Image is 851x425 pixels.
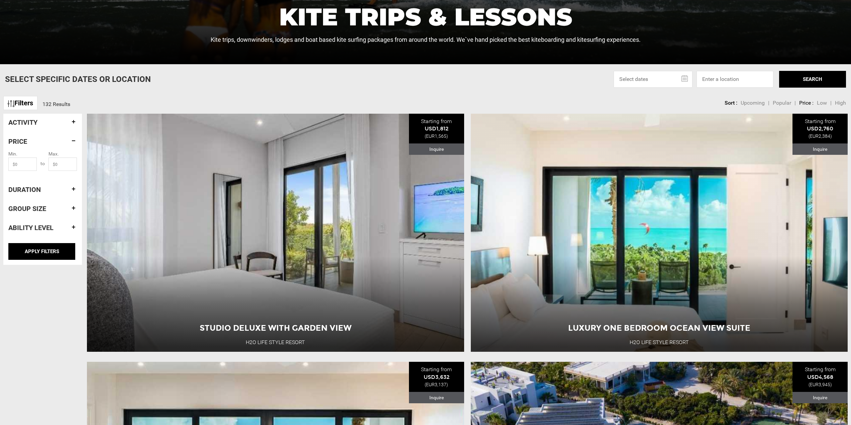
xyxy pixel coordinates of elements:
label: to [40,150,45,167]
img: btn-icon.svg [8,100,14,107]
h4: Activity [8,119,77,126]
h1: Kite Trips & Lessons [211,5,641,29]
span: Upcoming [741,100,765,106]
input: Select dates [614,71,693,88]
h4: Group size [8,205,77,212]
span: High [835,100,846,106]
li: | [830,99,832,107]
p: Kite trips, downwinders, lodges and boat based kite surfing packages from around the world. We`ve... [211,35,641,44]
h4: Price [8,138,77,145]
li: | [768,99,769,107]
input: $0 [48,157,77,171]
span: 132 Results [42,101,70,107]
p: Select Specific Dates Or Location [5,74,151,85]
li: Sort : [725,99,737,107]
input: Enter a location [697,71,773,88]
label: Max. [48,150,59,157]
li: Price : [799,99,814,107]
a: Filters [3,96,37,110]
input: APPLY FILTERS [8,243,75,260]
span: Popular [773,100,791,106]
h4: Ability Level [8,224,77,231]
h4: Duration [8,186,77,193]
label: Min. [8,150,17,157]
span: Low [817,100,827,106]
li: | [794,99,796,107]
input: $0 [8,157,37,171]
button: SEARCH [779,71,846,88]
